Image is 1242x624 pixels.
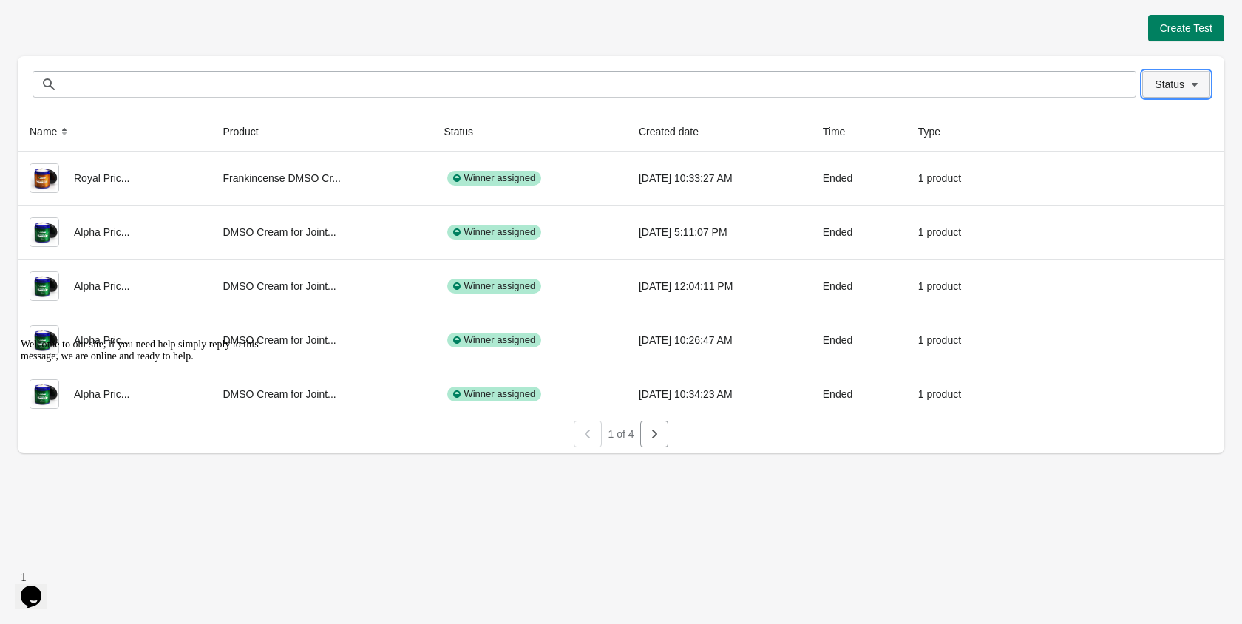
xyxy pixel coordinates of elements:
[639,271,799,301] div: [DATE] 12:04:11 PM
[1155,78,1184,90] span: Status
[447,387,541,401] div: Winner assigned
[639,325,799,355] div: [DATE] 10:26:47 AM
[608,428,634,440] span: 1 of 4
[918,325,999,355] div: 1 product
[447,333,541,347] div: Winner assigned
[447,171,541,186] div: Winner assigned
[6,6,244,29] span: Welcome to our site, if you need help simply reply to this message, we are online and ready to help.
[823,271,895,301] div: Ended
[15,565,62,609] iframe: chat widget
[912,118,961,145] button: Type
[447,279,541,294] div: Winner assigned
[30,217,199,247] div: Alpha Pric...
[639,163,799,193] div: [DATE] 10:33:27 AM
[30,163,199,193] div: Royal Pric...
[223,217,420,247] div: DMSO Cream for Joint...
[30,271,199,301] div: Alpha Pric...
[817,118,866,145] button: Time
[918,217,999,247] div: 1 product
[447,225,541,240] div: Winner assigned
[823,163,895,193] div: Ended
[918,271,999,301] div: 1 product
[639,379,799,409] div: [DATE] 10:34:23 AM
[217,118,279,145] button: Product
[918,163,999,193] div: 1 product
[15,333,281,557] iframe: chat widget
[639,217,799,247] div: [DATE] 5:11:07 PM
[24,118,78,145] button: Name
[223,163,420,193] div: Frankincense DMSO Cr...
[1148,15,1224,41] button: Create Test
[30,325,199,355] div: Alpha Pric...
[1160,22,1212,34] span: Create Test
[223,379,420,409] div: DMSO Cream for Joint...
[823,325,895,355] div: Ended
[1142,71,1210,98] button: Status
[633,118,719,145] button: Created date
[438,118,494,145] button: Status
[223,271,420,301] div: DMSO Cream for Joint...
[6,6,272,30] div: Welcome to our site, if you need help simply reply to this message, we are online and ready to help.
[223,325,420,355] div: DMSO Cream for Joint...
[823,217,895,247] div: Ended
[918,379,999,409] div: 1 product
[823,379,895,409] div: Ended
